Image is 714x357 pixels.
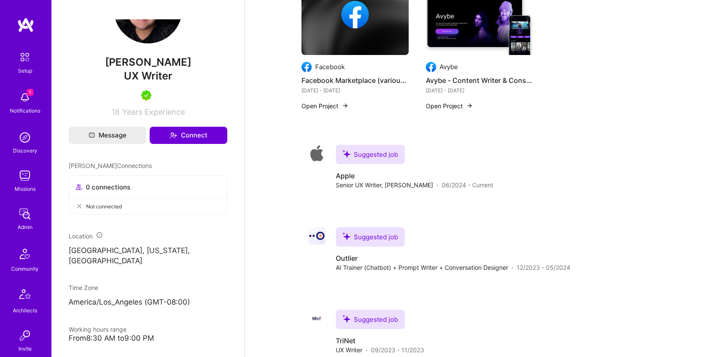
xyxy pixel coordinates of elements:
img: Company logo [308,227,325,244]
h4: Apple [336,171,493,180]
span: 12/2023 - 05/2024 [517,263,570,272]
span: 0 connections [86,183,130,192]
span: · [512,263,513,272]
div: Discovery [13,146,37,155]
img: Architects [15,285,35,306]
h4: Outlier [336,253,570,263]
img: Community [15,244,35,264]
div: [DATE] - [DATE] [426,86,533,95]
span: 06/2024 - Current [442,180,493,189]
div: Notifications [10,106,40,115]
div: Avybe [440,62,458,71]
img: Company logo [341,1,369,28]
div: Missions [15,184,36,193]
span: · [366,345,368,354]
i: icon Collaborator [76,184,82,190]
div: Community [11,264,39,273]
div: Suggested job [336,310,405,329]
img: teamwork [16,167,33,184]
div: [DATE] - [DATE] [301,86,409,95]
img: A.Teamer in Residence [141,90,151,101]
h4: TriNet [336,336,424,345]
i: icon SuggestedTeams [343,315,350,323]
p: [GEOGRAPHIC_DATA], [US_STATE], [GEOGRAPHIC_DATA] [69,246,227,266]
i: icon SuggestedTeams [343,232,350,240]
span: [PERSON_NAME] Connections [69,161,152,170]
i: icon Mail [89,132,95,138]
button: Connect [150,127,227,144]
img: Company logo [308,310,325,327]
button: 0 connectionsNot connected [69,175,227,214]
i: icon Connect [169,131,177,139]
img: setup [16,48,34,66]
div: Suggested job [336,145,405,164]
img: Company logo [301,62,312,72]
span: Not connected [86,202,122,211]
img: arrow-right [466,102,473,109]
img: Invite [16,327,33,344]
span: AI Trainer (Chatbot) + Prompt Writer + Conversation Designer [336,263,508,272]
h4: Facebook Marketplace (various projects) [301,75,409,86]
p: America/Los_Angeles (GMT-08:00 ) [69,297,227,308]
span: Senior UX Writer, [PERSON_NAME] [336,180,433,189]
img: logo [17,17,34,33]
i: icon SuggestedTeams [343,150,350,158]
span: [PERSON_NAME] [69,56,227,69]
button: Message [69,127,146,144]
div: Admin [18,223,33,232]
h4: Avybe - Content Writer & Consultant [426,75,533,86]
img: discovery [16,129,33,146]
span: 09/2023 - 11/2023 [371,345,424,354]
button: Open Project [426,101,473,110]
img: Company logo [426,62,436,72]
div: Location [69,232,227,241]
span: Working hours range [69,326,127,333]
img: arrow-right [342,102,349,109]
span: · [437,180,438,189]
div: From 8:30 AM to 9:00 PM [69,334,227,343]
div: Suggested job [336,227,405,247]
div: Architects [13,306,37,315]
button: Open Project [301,101,349,110]
span: Time Zone [69,284,98,291]
img: bell [16,89,33,106]
i: icon CloseGray [76,203,83,210]
div: Facebook [315,62,345,71]
div: Setup [18,66,32,75]
span: UX Writer [124,70,172,82]
span: 18 [111,107,120,116]
span: Years Experience [122,107,185,116]
img: admin teamwork [16,205,33,223]
span: UX Writer [336,345,362,354]
div: Invite [18,344,32,353]
img: Company logo [308,145,325,162]
span: 1 [27,89,33,96]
